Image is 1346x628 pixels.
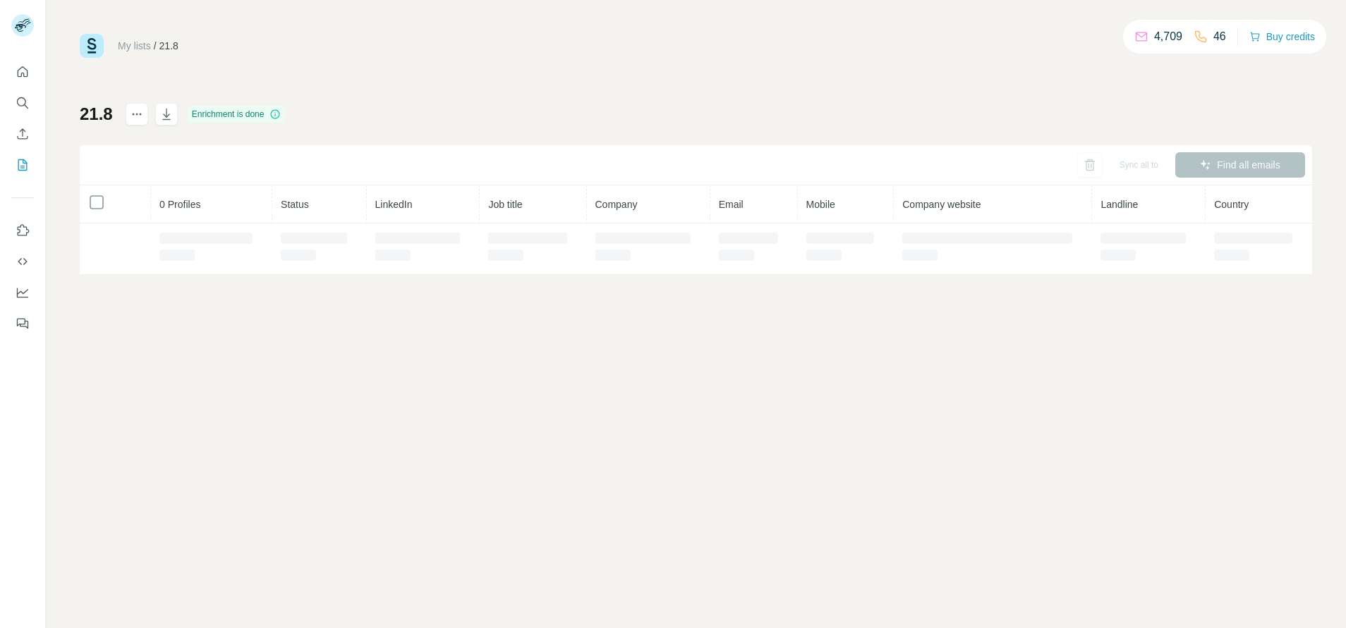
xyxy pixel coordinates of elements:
p: 46 [1213,28,1226,45]
span: Company [595,199,638,210]
img: Surfe Logo [80,34,104,58]
h1: 21.8 [80,103,113,125]
span: Status [281,199,309,210]
span: Email [719,199,744,210]
li: / [154,39,157,53]
div: 21.8 [159,39,178,53]
div: Enrichment is done [188,106,286,123]
button: Quick start [11,59,34,85]
button: Search [11,90,34,116]
button: Use Surfe on LinkedIn [11,218,34,243]
span: Landline [1101,199,1138,210]
span: LinkedIn [375,199,413,210]
button: Feedback [11,311,34,336]
button: Buy credits [1249,27,1315,47]
button: Use Surfe API [11,249,34,274]
button: actions [126,103,148,125]
span: Country [1214,199,1249,210]
span: Company website [902,199,981,210]
a: My lists [118,40,151,51]
span: Job title [488,199,522,210]
span: Mobile [806,199,835,210]
p: 4,709 [1154,28,1182,45]
span: 0 Profiles [159,199,200,210]
button: Enrich CSV [11,121,34,147]
button: My lists [11,152,34,178]
button: Dashboard [11,280,34,305]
